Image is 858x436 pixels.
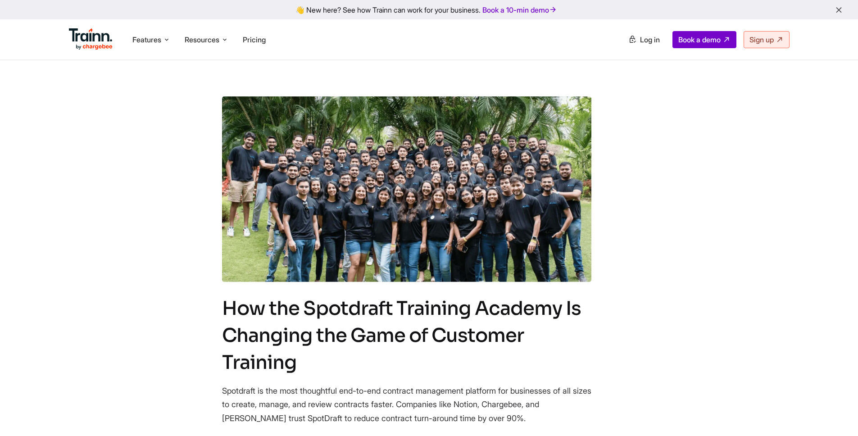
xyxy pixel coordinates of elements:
[481,4,559,16] a: Book a 10-min demo
[640,35,660,44] span: Log in
[678,35,721,44] span: Book a demo
[69,28,113,50] img: Trainn Logo
[672,31,736,48] a: Book a demo
[243,35,266,44] a: Pricing
[5,5,853,14] div: 👋 New here? See how Trainn can work for your business.
[185,35,219,45] span: Resources
[744,31,790,48] a: Sign up
[132,35,161,45] span: Features
[222,96,591,282] img: Spotdraft + Trainn Journey
[222,384,591,426] p: Spotdraft is the most thoughtful end-to-end contract management platform for businesses of all si...
[813,393,858,436] iframe: Chat Widget
[222,296,581,374] span: How the Spotdraft Training Academy Is Changing the Game of Customer Training
[749,35,774,44] span: Sign up
[623,32,665,48] a: Log in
